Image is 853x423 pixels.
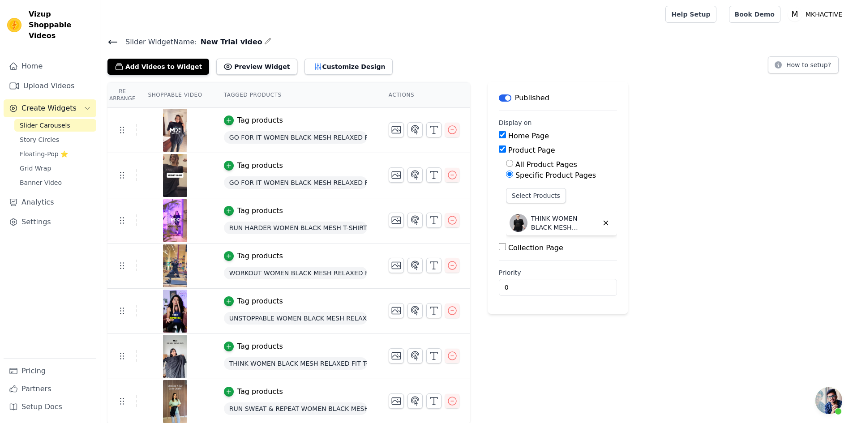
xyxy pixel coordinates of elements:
a: Book Demo [729,6,780,23]
span: THINK WOMEN BLACK MESH RELAXED FIT T-SHIRT [224,357,367,370]
a: How to setup? [768,63,839,71]
div: Tag products [237,386,283,397]
button: Change Thumbnail [389,167,404,183]
span: Story Circles [20,135,59,144]
img: vizup-images-f681.png [163,335,188,378]
div: Tag products [237,160,283,171]
span: RUN SWEAT & REPEAT WOMEN BLACK MESH RELAXED FIT T-SHIRT [224,402,367,415]
span: Grid Wrap [20,164,51,173]
img: Vizup [7,18,21,32]
div: Tag products [237,205,283,216]
p: MKHACTIVE [802,6,846,22]
button: Tag products [224,115,283,126]
button: Tag products [224,160,283,171]
text: M [792,10,798,19]
button: Tag products [224,296,283,307]
span: Slider Widget Name: [118,37,197,47]
p: THINK WOMEN BLACK MESH RELAXED FIT T-SHIRT [531,214,598,232]
a: Pricing [4,362,96,380]
a: Settings [4,213,96,231]
button: Add Videos to Widget [107,59,209,75]
img: vizup-images-644c.png [163,154,188,197]
button: Select Products [506,188,566,203]
th: Tagged Products [213,82,378,108]
button: Change Thumbnail [389,258,404,273]
img: vizup-images-e261.png [163,380,188,423]
a: Floating-Pop ⭐ [14,148,96,160]
img: vizup-images-dab5.png [163,290,188,333]
button: Customize Design [304,59,393,75]
div: Tag products [237,341,283,352]
legend: Display on [499,118,532,127]
a: Upload Videos [4,77,96,95]
span: Slider Carousels [20,121,70,130]
span: New Trial video [197,37,262,47]
button: Preview Widget [216,59,297,75]
button: Delete widget [598,215,613,231]
label: Specific Product Pages [515,171,596,179]
a: Banner Video [14,176,96,189]
button: Change Thumbnail [389,303,404,318]
th: Re Arrange [107,82,137,108]
img: THINK WOMEN BLACK MESH RELAXED FIT T-SHIRT [510,214,527,232]
span: Vizup Shoppable Videos [29,9,93,41]
div: Tag products [237,296,283,307]
span: Floating-Pop ⭐ [20,150,68,158]
a: Slider Carousels [14,119,96,132]
button: How to setup? [768,56,839,73]
img: vizup-images-78ca.png [163,244,188,287]
button: Create Widgets [4,99,96,117]
th: Shoppable Video [137,82,213,108]
div: Tag products [237,115,283,126]
span: WORKOUT WOMEN BLACK MESH RELAXED FIT T-SHIRT [224,267,367,279]
img: vizup-images-11cf.png [163,109,188,152]
button: Change Thumbnail [389,348,404,363]
button: Tag products [224,251,283,261]
span: Banner Video [20,178,62,187]
div: Edit Name [264,36,271,48]
button: Change Thumbnail [389,393,404,409]
p: Published [515,93,549,103]
label: Product Page [508,146,555,154]
a: Grid Wrap [14,162,96,175]
button: Tag products [224,205,283,216]
span: GO FOR IT WOMEN BLACK MESH RELAXED FIT T-SHIRT [224,176,367,189]
a: Partners [4,380,96,398]
button: Tag products [224,386,283,397]
button: Tag products [224,341,283,352]
button: M MKHACTIVE [788,6,846,22]
label: Collection Page [508,244,563,252]
a: Home [4,57,96,75]
button: Change Thumbnail [389,122,404,137]
label: All Product Pages [515,160,577,169]
span: RUN HARDER WOMEN BLACK MESH T-SHIRT [224,222,367,234]
div: Open chat [815,387,842,414]
img: vizup-images-430e.png [163,199,188,242]
th: Actions [378,82,470,108]
a: Setup Docs [4,398,96,416]
label: Home Page [508,132,549,140]
span: Create Widgets [21,103,77,114]
a: Help Setup [665,6,716,23]
button: Change Thumbnail [389,213,404,228]
a: Story Circles [14,133,96,146]
a: Analytics [4,193,96,211]
div: Tag products [237,251,283,261]
span: UNSTOPPABLE WOMEN BLACK MESH RELAXED FIT T-SHIRT [224,312,367,325]
span: GO FOR IT WOMEN BLACK MESH RELAXED FIT T-SHIRT [224,131,367,144]
label: Priority [499,268,617,277]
